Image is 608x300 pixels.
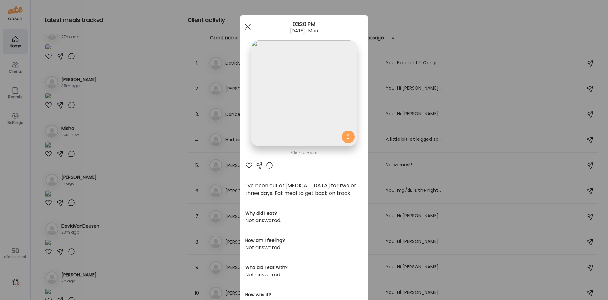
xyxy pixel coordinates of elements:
h3: Why did I eat? [245,210,363,217]
div: Not answered. [245,271,363,279]
h3: Who did I eat with? [245,264,363,271]
img: images%2FxdyGhd18GnUWakV9ZhPHSPbrqXE2%2FviOCgL7wAtj8vmxj4C0L%2FWSnJHlhXHm3Wvfc3ZgdF_1080 [251,40,357,146]
div: I’ve been out of [MEDICAL_DATA] for two or three days. Fat meal to get back on track [245,182,363,197]
h3: How was it? [245,291,363,298]
div: Not answered. [245,244,363,251]
div: 03:20 PM [240,20,368,28]
div: Not answered. [245,217,363,224]
div: [DATE] · Mon [240,28,368,33]
h3: How am I feeling? [245,237,363,244]
div: Click to zoom [245,149,363,156]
